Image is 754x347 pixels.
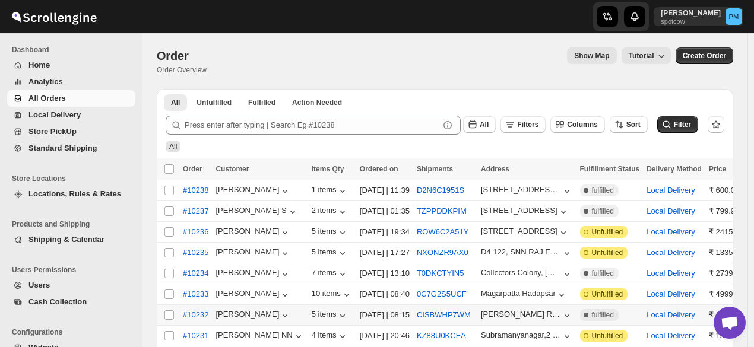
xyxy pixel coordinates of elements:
[580,165,640,173] span: Fulfillment Status
[216,247,291,259] div: [PERSON_NAME]
[647,331,695,340] button: Local Delivery
[197,98,232,107] span: Unfulfilled
[312,227,349,238] div: 5 items
[683,51,726,61] span: Create Order
[661,18,721,25] p: spotcow
[481,289,568,301] button: Magarpatta Hadapsar
[417,269,464,278] button: T0DKCTYIN5
[312,165,344,173] span: Items Qty
[216,165,249,173] span: Customer
[360,288,410,300] div: [DATE] | 08:40
[481,227,557,235] div: [STREET_ADDRESS]
[567,47,616,64] button: Map action label
[629,52,654,61] span: Tutorial
[312,289,353,301] button: 10 items
[417,227,468,236] button: ROW6C2A51Y
[176,181,216,200] button: #10238
[622,47,671,64] button: Tutorial
[28,94,66,103] span: All Orders
[729,13,739,20] text: PM
[714,307,746,339] div: Open chat
[12,265,137,275] span: Users Permissions
[28,189,121,198] span: Locations, Rules & Rates
[726,8,742,25] span: Prateeksh Mehra
[183,330,208,342] span: #10231
[28,127,77,136] span: Store PickUp
[169,142,177,151] span: All
[28,61,50,69] span: Home
[216,330,304,342] button: [PERSON_NAME] NN
[216,310,291,321] button: [PERSON_NAME]
[216,227,291,238] button: [PERSON_NAME]
[709,268,744,279] div: ₹ 2739.85
[417,331,466,340] button: KZ88U0KCEA
[709,184,744,196] div: ₹ 600.00
[592,310,614,320] span: fulfilled
[7,186,135,202] button: Locations, Rules & Rates
[312,330,349,342] button: 4 items
[592,248,623,257] span: Unfulfilled
[592,331,623,340] span: Unfulfilled
[183,184,208,196] span: #10238
[550,116,604,133] button: Columns
[647,206,695,215] button: Local Delivery
[709,247,744,259] div: ₹ 1335.28
[164,94,187,111] button: All
[7,294,135,310] button: Cash Collection
[647,289,695,298] button: Local Delivery
[360,226,410,238] div: [DATE] | 19:34
[183,165,202,173] span: Order
[189,94,239,111] button: Unfulfilled
[500,116,546,133] button: Filters
[481,310,561,319] div: [PERSON_NAME] Residency [PERSON_NAME] [PERSON_NAME]
[216,289,291,301] div: [PERSON_NAME]
[312,268,349,280] button: 7 items
[176,264,216,283] button: #10234
[647,227,695,236] button: Local Delivery
[481,247,561,256] div: D4 122, SNN RAJ ETTERNIA, [GEOGRAPHIC_DATA], OFF [GEOGRAPHIC_DATA]
[417,289,467,298] button: 0C7G2S5UCF
[610,116,648,133] button: Sort
[28,77,63,86] span: Analytics
[481,185,561,194] div: [STREET_ADDRESS][PERSON_NAME]
[674,120,691,129] span: Filter
[176,243,216,262] button: #10235
[417,165,453,173] span: Shipments
[647,165,702,173] span: Delivery Method
[417,310,471,319] button: CISBWHP7WM
[481,247,573,259] button: D4 122, SNN RAJ ETTERNIA, [GEOGRAPHIC_DATA], OFF [GEOGRAPHIC_DATA]
[481,310,573,321] button: [PERSON_NAME] Residency [PERSON_NAME] [PERSON_NAME]
[312,247,349,259] div: 5 items
[360,247,410,259] div: [DATE] | 17:27
[481,185,573,197] button: [STREET_ADDRESS][PERSON_NAME]
[176,285,216,304] button: #10233
[709,165,726,173] span: Price
[183,309,208,321] span: #10232
[647,248,695,257] button: Local Delivery
[481,165,509,173] span: Address
[28,281,50,289] span: Users
[216,268,291,280] div: [PERSON_NAME]
[216,185,291,197] div: [PERSON_NAME]
[12,327,137,337] span: Configurations
[7,277,135,294] button: Users
[626,120,641,129] span: Sort
[709,309,744,321] div: ₹ 1384.01
[647,310,695,319] button: Local Delivery
[592,206,614,216] span: fulfilled
[312,310,349,321] button: 5 items
[709,288,744,300] div: ₹ 4999.98
[312,185,349,197] button: 1 items
[7,90,135,107] button: All Orders
[12,219,137,229] span: Products and Shipping
[285,94,349,111] button: ActionNeeded
[481,206,569,218] button: [STREET_ADDRESS]
[12,174,137,183] span: Store Locations
[567,120,597,129] span: Columns
[360,330,410,342] div: [DATE] | 20:46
